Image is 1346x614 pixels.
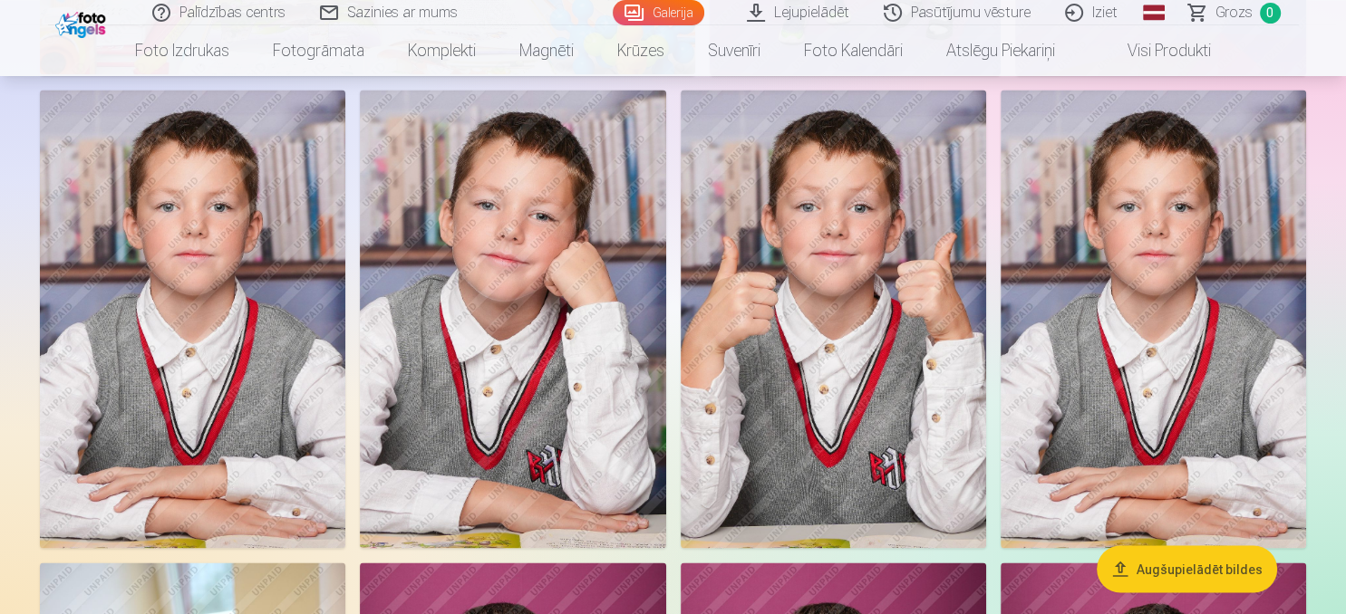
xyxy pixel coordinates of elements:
[1215,2,1253,24] span: Grozs
[925,25,1077,76] a: Atslēgu piekariņi
[55,7,111,38] img: /fa1
[1260,3,1281,24] span: 0
[498,25,596,76] a: Magnēti
[251,25,386,76] a: Fotogrāmata
[386,25,498,76] a: Komplekti
[1097,545,1277,592] button: Augšupielādēt bildes
[113,25,251,76] a: Foto izdrukas
[596,25,686,76] a: Krūzes
[782,25,925,76] a: Foto kalendāri
[1077,25,1233,76] a: Visi produkti
[686,25,782,76] a: Suvenīri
